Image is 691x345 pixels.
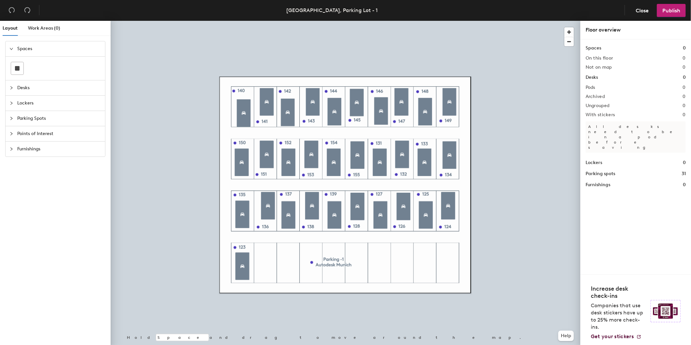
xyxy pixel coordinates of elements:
[586,170,615,177] h1: Parking spots
[586,56,613,61] h2: On this floor
[586,26,686,34] div: Floor overview
[558,331,574,341] button: Help
[682,170,686,177] h1: 31
[586,103,610,108] h2: Ungrouped
[9,86,13,90] span: collapsed
[591,333,634,339] span: Get your stickers
[586,45,601,52] h1: Spaces
[683,85,686,90] h2: 0
[630,4,654,17] button: Close
[586,121,686,153] p: All desks need to be in a pod before saving
[591,285,647,299] h4: Increase desk check-ins
[5,4,18,17] button: Undo (⌘ + Z)
[683,65,686,70] h2: 0
[683,159,686,166] h1: 0
[591,333,642,340] a: Get your stickers
[683,74,686,81] h1: 0
[9,132,13,136] span: collapsed
[17,80,101,95] span: Desks
[662,7,680,14] span: Publish
[17,126,101,141] span: Points of Interest
[9,47,13,51] span: expanded
[657,4,686,17] button: Publish
[3,25,18,31] span: Layout
[17,111,101,126] span: Parking Spots
[586,74,598,81] h1: Desks
[591,302,647,331] p: Companies that use desk stickers have up to 25% more check-ins.
[586,181,610,188] h1: Furnishings
[683,94,686,99] h2: 0
[17,41,101,56] span: Spaces
[586,85,595,90] h2: Pods
[28,25,60,31] span: Work Areas (0)
[683,112,686,117] h2: 0
[683,103,686,108] h2: 0
[586,112,615,117] h2: With stickers
[17,142,101,157] span: Furnishings
[17,96,101,111] span: Lockers
[9,101,13,105] span: collapsed
[636,7,649,14] span: Close
[586,65,612,70] h2: Not on map
[683,181,686,188] h1: 0
[9,147,13,151] span: collapsed
[651,300,681,322] img: Sticker logo
[21,4,34,17] button: Redo (⌘ + ⇧ + Z)
[683,45,686,52] h1: 0
[586,159,602,166] h1: Lockers
[683,56,686,61] h2: 0
[586,94,605,99] h2: Archived
[286,6,378,14] div: [GEOGRAPHIC_DATA], Parking Lot - 1
[9,117,13,120] span: collapsed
